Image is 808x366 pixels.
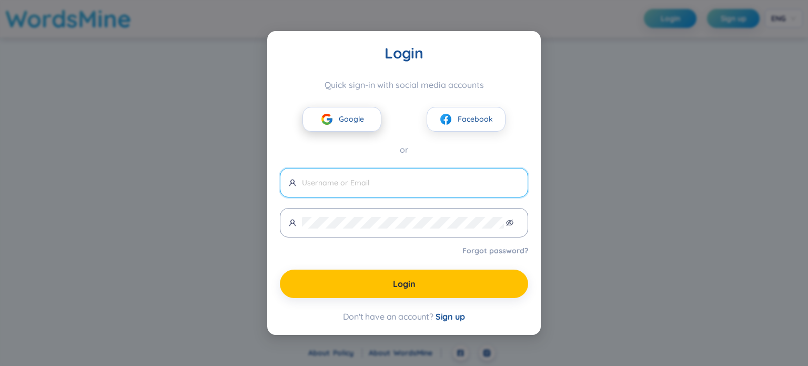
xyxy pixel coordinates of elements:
[393,278,416,290] span: Login
[280,270,528,298] button: Login
[320,113,334,126] img: google
[339,113,364,125] span: Google
[439,113,452,126] img: facebook
[280,311,528,322] div: Don't have an account?
[436,311,465,322] span: Sign up
[280,143,528,156] div: or
[280,44,528,63] div: Login
[302,107,381,132] button: googleGoogle
[427,107,506,132] button: facebookFacebook
[506,219,513,226] span: eye-invisible
[280,80,528,90] div: Quick sign-in with social media accounts
[289,179,296,186] span: user
[458,113,493,125] span: Facebook
[462,245,528,256] a: Forgot password?
[302,177,519,189] input: Username or Email
[289,219,296,226] span: user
